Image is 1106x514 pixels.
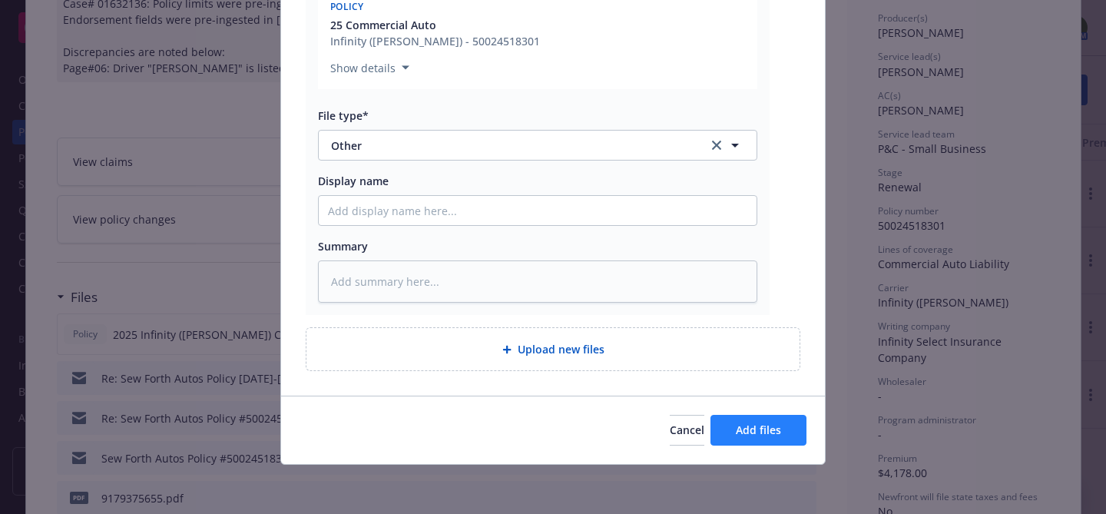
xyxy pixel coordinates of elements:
[670,423,704,437] span: Cancel
[518,341,604,357] span: Upload new files
[736,423,781,437] span: Add files
[306,327,800,371] div: Upload new files
[710,415,806,446] button: Add files
[670,415,704,446] button: Cancel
